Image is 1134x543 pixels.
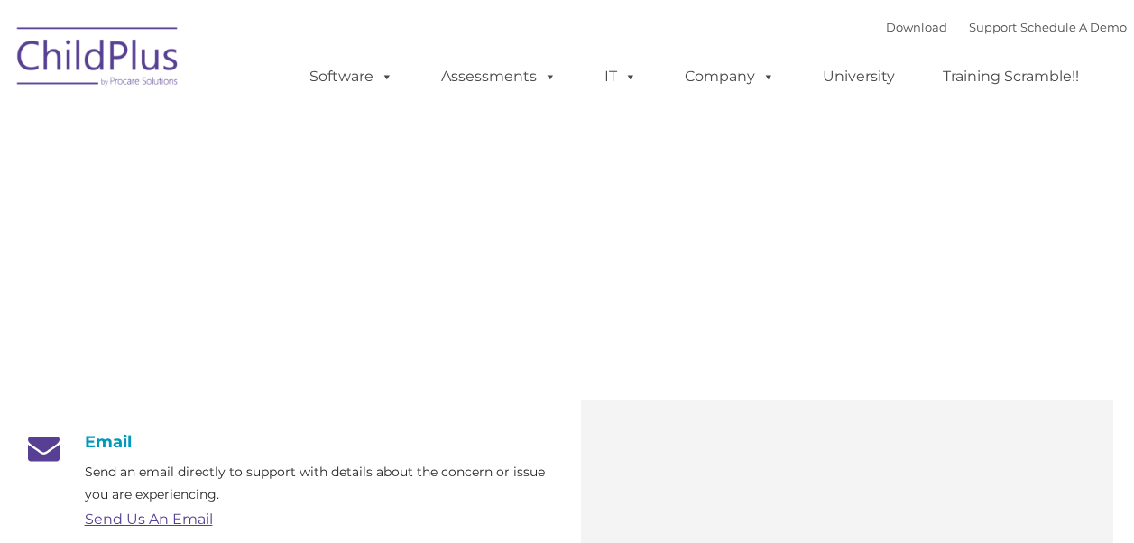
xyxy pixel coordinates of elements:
a: Training Scramble!! [925,59,1097,95]
p: Send an email directly to support with details about the concern or issue you are experiencing. [85,461,554,506]
a: University [805,59,913,95]
a: Send Us An Email [85,511,213,528]
h4: Email [22,432,554,452]
a: Assessments [423,59,575,95]
a: IT [586,59,655,95]
a: Support [969,20,1017,34]
img: ChildPlus by Procare Solutions [8,14,189,105]
a: Schedule A Demo [1020,20,1127,34]
a: Software [291,59,411,95]
a: Company [667,59,793,95]
font: | [886,20,1127,34]
a: Download [886,20,947,34]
